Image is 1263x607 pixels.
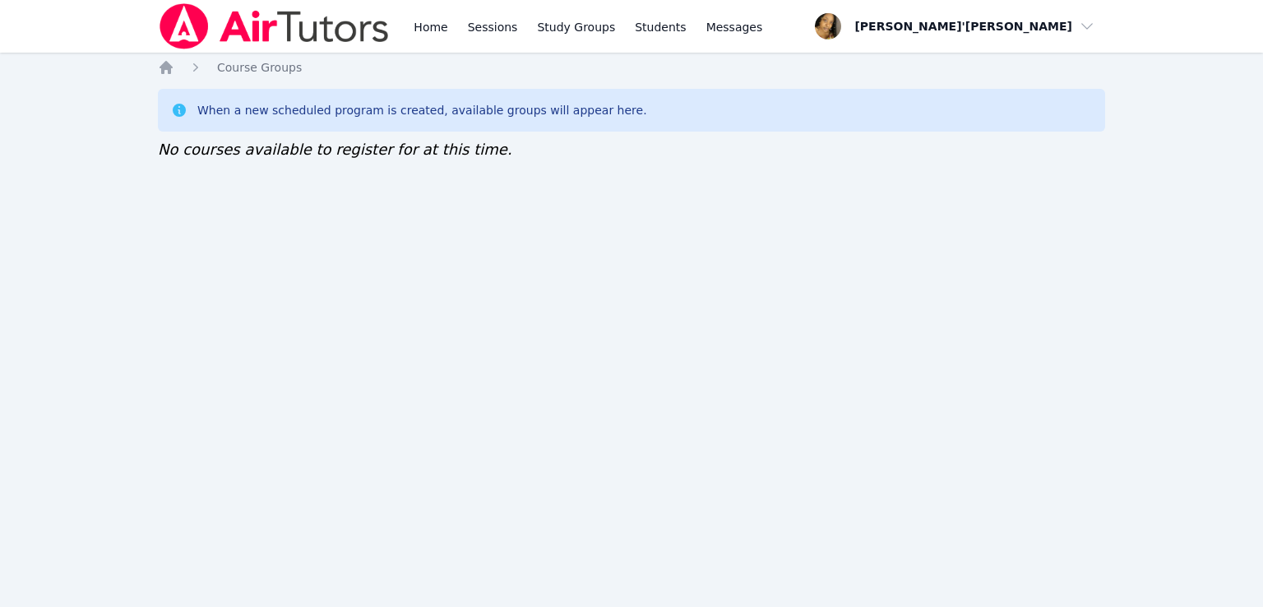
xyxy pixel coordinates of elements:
span: Course Groups [217,61,302,74]
nav: Breadcrumb [158,59,1105,76]
span: Messages [706,19,763,35]
a: Course Groups [217,59,302,76]
img: Air Tutors [158,3,391,49]
span: No courses available to register for at this time. [158,141,512,158]
div: When a new scheduled program is created, available groups will appear here. [197,102,647,118]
